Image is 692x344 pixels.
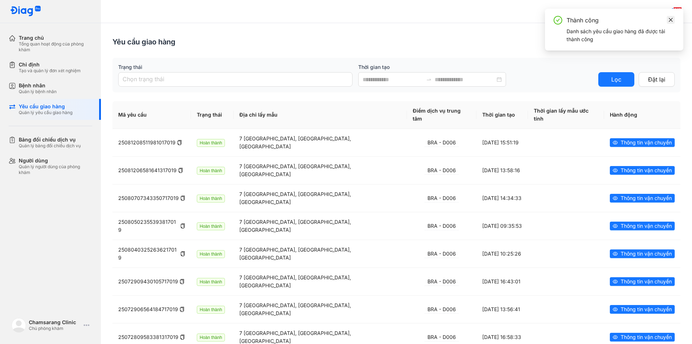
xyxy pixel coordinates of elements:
[178,168,183,173] span: copy
[613,168,618,173] span: eye
[648,75,665,84] span: Đặt lại
[604,101,680,129] th: Hành động
[118,64,352,71] label: Trạng thái
[621,333,672,341] span: Thông tin vận chuyển
[613,140,618,145] span: eye
[180,335,185,340] span: copy
[197,334,225,341] span: Hoàn thành
[19,35,92,41] div: Trang chủ
[29,319,81,326] div: Chamsarang Clinic
[29,326,81,331] div: Chủ phòng khám
[177,140,182,145] span: copy
[197,222,225,230] span: Hoàn thành
[19,103,72,110] div: Yêu cầu giao hàng
[476,101,528,129] th: Thời gian tạo
[19,82,57,89] div: Bệnh nhân
[425,278,459,286] div: BRA - D006
[118,218,185,234] div: 25080502355393817019
[425,139,459,147] div: BRA - D006
[610,222,675,230] button: eyeThông tin vận chuyển
[425,166,459,175] div: BRA - D006
[425,250,459,258] div: BRA - D006
[19,164,92,175] div: Quản lý người dùng của phòng khám
[112,37,176,47] div: Yêu cầu giao hàng
[180,251,185,256] span: copy
[621,222,672,230] span: Thông tin vận chuyển
[476,240,528,267] td: [DATE] 10:25:26
[610,305,675,314] button: eyeThông tin vận chuyển
[668,17,673,22] span: close
[425,194,459,203] div: BRA - D006
[425,333,459,341] div: BRA - D006
[118,305,185,313] div: 25072906564184717019
[239,135,401,151] div: 7 [GEOGRAPHIC_DATA], [GEOGRAPHIC_DATA], [GEOGRAPHIC_DATA]
[118,194,185,202] div: 25080707343350717019
[239,218,401,234] div: 7 [GEOGRAPHIC_DATA], [GEOGRAPHIC_DATA], [GEOGRAPHIC_DATA]
[476,129,528,156] td: [DATE] 15:51:19
[358,64,593,71] label: Thời gian tạo
[598,72,634,87] button: Lọc
[476,212,528,240] td: [DATE] 09:35:53
[613,307,618,312] span: eye
[476,156,528,184] td: [DATE] 13:58:16
[425,305,459,314] div: BRA - D006
[613,251,618,256] span: eye
[426,77,432,82] span: swap-right
[118,278,185,286] div: 25072909430105717019
[197,278,225,286] span: Hoàn thành
[118,333,185,341] div: 25072809583381317019
[239,246,401,262] div: 7 [GEOGRAPHIC_DATA], [GEOGRAPHIC_DATA], [GEOGRAPHIC_DATA]
[476,184,528,212] td: [DATE] 14:34:33
[610,194,675,203] button: eyeThông tin vận chuyển
[554,16,562,25] span: check-circle
[239,274,401,289] div: 7 [GEOGRAPHIC_DATA], [GEOGRAPHIC_DATA], [GEOGRAPHIC_DATA]
[191,101,234,129] th: Trạng thái
[426,77,432,82] span: to
[476,267,528,295] td: [DATE] 16:43:01
[673,7,682,12] span: 240
[19,89,57,95] div: Quản lý bệnh nhân
[19,68,81,74] div: Tạo và quản lý đơn xét nghiệm
[611,75,621,84] span: Lọc
[12,318,26,332] img: logo
[567,16,675,25] div: Thành công
[118,246,185,262] div: 25080403252636217019
[234,101,407,129] th: Địa chỉ lấy mẫu
[610,333,675,341] button: eyeThông tin vận chuyển
[621,305,672,313] span: Thông tin vận chuyển
[180,223,185,228] span: copy
[407,101,476,129] th: Điểm dịch vụ trung tâm
[239,190,401,206] div: 7 [GEOGRAPHIC_DATA], [GEOGRAPHIC_DATA], [GEOGRAPHIC_DATA]
[476,295,528,323] td: [DATE] 13:56:41
[179,307,185,312] span: copy
[621,250,672,258] span: Thông tin vận chuyển
[621,166,672,174] span: Thông tin vận chuyển
[19,157,92,164] div: Người dùng
[621,278,672,286] span: Thông tin vận chuyển
[239,162,401,178] div: 7 [GEOGRAPHIC_DATA], [GEOGRAPHIC_DATA], [GEOGRAPHIC_DATA]
[10,6,41,17] img: logo
[610,277,675,286] button: eyeThông tin vận chuyển
[179,279,185,284] span: copy
[610,249,675,258] button: eyeThông tin vận chuyển
[610,138,675,147] button: eyeThông tin vận chuyển
[197,167,225,175] span: Hoàn thành
[112,101,191,129] th: Mã yêu cầu
[19,41,92,53] div: Tổng quan hoạt động của phòng khám
[613,335,618,340] span: eye
[613,223,618,228] span: eye
[118,166,185,174] div: 25081206581641317019
[197,250,225,258] span: Hoàn thành
[180,196,185,201] span: copy
[567,27,675,43] div: Danh sách yêu cầu giao hàng đã được tải thành công
[19,61,81,68] div: Chỉ định
[613,279,618,284] span: eye
[610,166,675,175] button: eyeThông tin vận chuyển
[528,101,604,129] th: Thời gian lấy mẫu ước tính
[19,110,72,116] div: Quản lý yêu cầu giao hàng
[239,301,401,317] div: 7 [GEOGRAPHIC_DATA], [GEOGRAPHIC_DATA], [GEOGRAPHIC_DATA]
[118,139,185,147] div: 25081208511981017019
[621,194,672,202] span: Thông tin vận chuyển
[613,196,618,201] span: eye
[19,143,81,149] div: Quản lý bảng đối chiếu dịch vụ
